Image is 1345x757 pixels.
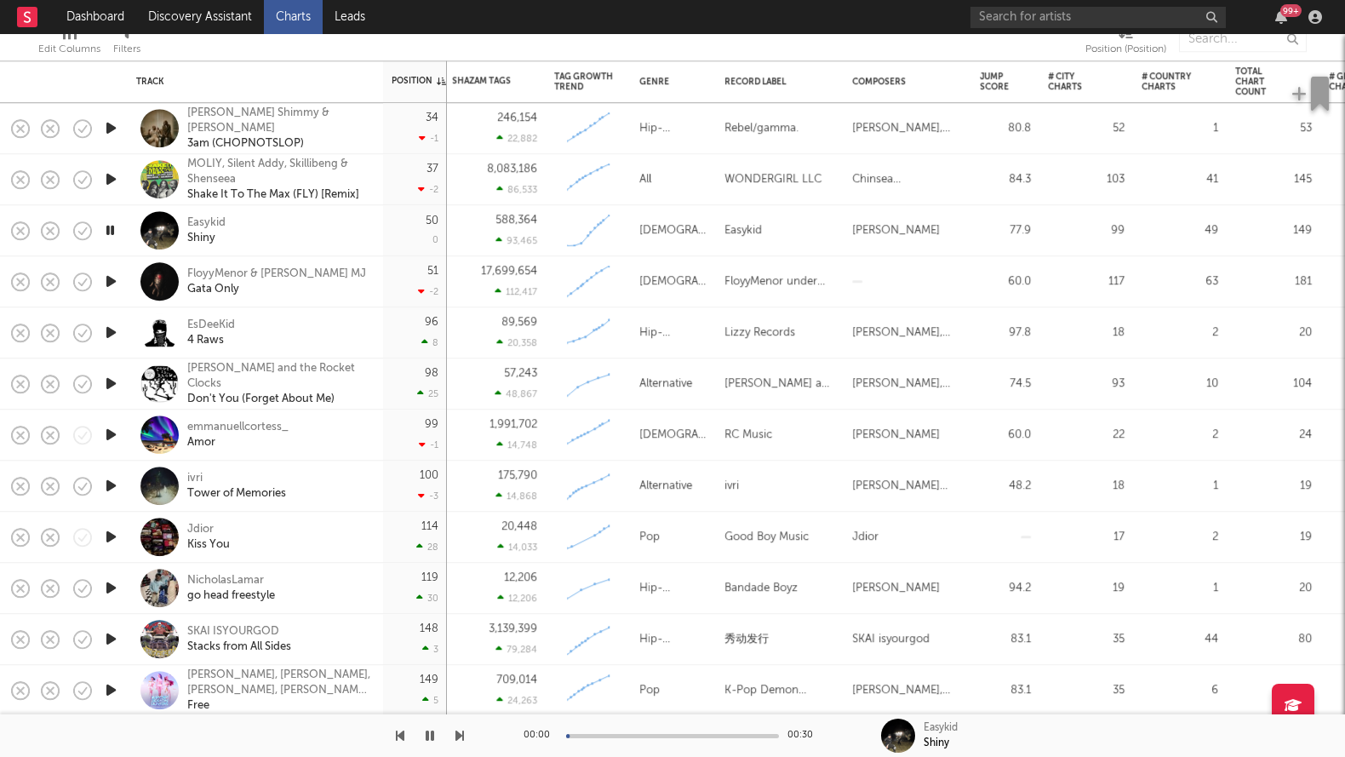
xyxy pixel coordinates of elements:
[187,624,291,639] div: SKAI ISYOURGOD
[1142,169,1218,190] div: 41
[187,215,226,246] a: EasykidShiny
[1142,272,1218,292] div: 63
[852,527,879,548] div: Jdior
[497,112,537,123] div: 246,154
[1085,18,1166,67] div: Position (Position)
[639,169,651,190] div: All
[187,361,370,392] div: [PERSON_NAME] and the Rocket Clocks
[852,425,940,445] div: [PERSON_NAME]
[426,215,438,227] div: 50
[187,471,286,502] a: ivriTower of Memories
[113,18,140,67] div: Filters
[852,629,930,650] div: SKAI isyourgod
[496,133,537,144] div: 22,882
[495,388,537,399] div: 48,867
[1142,425,1218,445] div: 2
[113,39,140,60] div: Filters
[980,169,1031,190] div: 84.3
[187,435,289,450] div: Amor
[187,231,226,246] div: Shiny
[1235,272,1312,292] div: 181
[639,425,707,445] div: [DEMOGRAPHIC_DATA]
[1142,629,1218,650] div: 44
[496,695,537,706] div: 24,263
[1142,476,1218,496] div: 1
[495,644,537,655] div: 79,284
[187,668,370,714] a: [PERSON_NAME], [PERSON_NAME], [PERSON_NAME], [PERSON_NAME] & KPop Demon Hunters CastFree
[980,323,1031,343] div: 97.8
[1235,169,1312,190] div: 145
[187,573,275,588] div: NicholasLamar
[1235,578,1312,599] div: 20
[639,221,707,241] div: [DEMOGRAPHIC_DATA]
[980,374,1031,394] div: 74.5
[980,118,1031,139] div: 80.8
[187,639,291,655] div: Stacks from All Sides
[187,361,370,407] a: [PERSON_NAME] and the Rocket ClocksDon't You (Forget About Me)
[497,593,537,604] div: 12,206
[419,133,438,144] div: -1
[1048,118,1125,139] div: 52
[1235,374,1312,394] div: 104
[639,527,660,548] div: Pop
[524,725,558,746] div: 00:00
[420,623,438,634] div: 148
[501,521,537,532] div: 20,448
[419,439,438,450] div: -1
[724,629,769,650] div: 秀动发行
[1275,10,1287,24] button: 99+
[136,77,366,87] div: Track
[639,323,707,343] div: Hip-Hop/Rap
[187,157,370,187] div: MOLIY, Silent Addy, Skillibeng & Shenseea
[432,237,438,246] div: 0
[187,537,230,553] div: Kiss You
[418,184,438,195] div: -2
[852,476,963,496] div: [PERSON_NAME] [PERSON_NAME]
[1085,39,1166,60] div: Position (Position)
[495,490,537,502] div: 14,868
[1142,72,1193,92] div: # Country Charts
[187,267,366,297] a: FloyyMenor & [PERSON_NAME] MJGata Only
[639,680,660,701] div: Pop
[852,118,963,139] div: [PERSON_NAME], [PERSON_NAME]
[498,470,537,481] div: 175,790
[420,674,438,685] div: 149
[1235,221,1312,241] div: 149
[1048,629,1125,650] div: 35
[1142,527,1218,548] div: 2
[416,593,438,604] div: 30
[554,72,614,92] div: Tag Growth Trend
[187,318,235,333] div: EsDeeKid
[496,674,537,685] div: 709,014
[418,490,438,502] div: -3
[1048,374,1125,394] div: 93
[980,578,1031,599] div: 94.2
[392,76,446,86] div: Position
[639,118,707,139] div: Hip-Hop/Rap
[724,425,772,445] div: RC Music
[187,522,230,553] a: JdiorKiss You
[426,112,438,123] div: 34
[187,420,289,435] div: emmanuellcortess_
[724,374,835,394] div: [PERSON_NAME] and the Rocket Clocks
[724,272,835,292] div: FloyyMenor under exclusive license to UnitedMasters LLC
[852,578,940,599] div: [PERSON_NAME]
[416,542,438,553] div: 28
[1235,527,1312,548] div: 19
[1048,680,1125,701] div: 35
[1235,680,1312,701] div: 41
[496,337,537,348] div: 20,358
[495,235,537,246] div: 93,465
[1235,323,1312,343] div: 20
[1048,527,1125,548] div: 17
[427,266,438,277] div: 51
[38,18,100,67] div: Edit Columns
[187,392,370,407] div: Don't You (Forget About Me)
[724,578,798,599] div: Bandade Boyz
[852,169,963,190] div: Chinsea [PERSON_NAME], [PERSON_NAME] Ama [PERSON_NAME] [PERSON_NAME], [PERSON_NAME]
[639,629,707,650] div: Hip-Hop/Rap
[970,7,1226,28] input: Search for artists
[1235,118,1312,139] div: 53
[639,77,699,87] div: Genre
[1142,118,1218,139] div: 1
